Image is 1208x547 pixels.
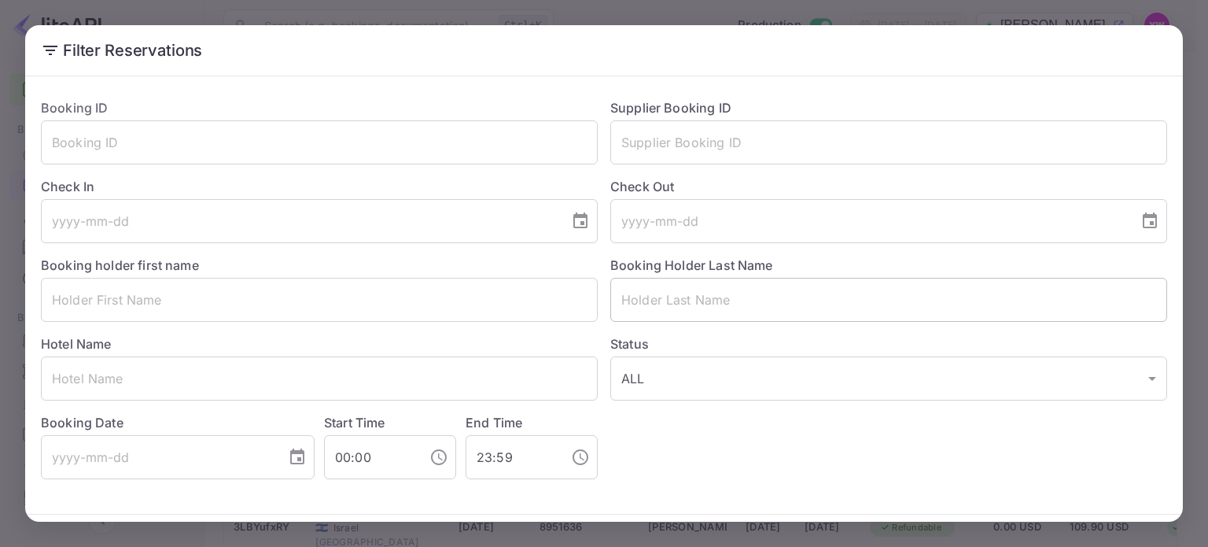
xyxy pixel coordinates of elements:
h2: Filter Reservations [25,25,1183,76]
label: Status [610,334,1167,353]
button: Choose date [565,205,596,237]
input: Supplier Booking ID [610,120,1167,164]
label: Start Time [324,415,385,431]
input: hh:mm [324,435,417,479]
label: Booking Holder Last Name [610,257,773,273]
button: Choose date [1134,205,1166,237]
label: Check Out [610,177,1167,196]
button: Choose time, selected time is 11:59 PM [565,442,596,473]
input: Holder Last Name [610,278,1167,322]
input: Holder First Name [41,278,598,322]
input: yyyy-mm-dd [41,199,558,243]
button: Choose time, selected time is 12:00 AM [423,442,455,473]
input: Booking ID [41,120,598,164]
input: yyyy-mm-dd [610,199,1128,243]
input: hh:mm [466,435,558,479]
input: yyyy-mm-dd [41,435,275,479]
label: Supplier Booking ID [610,100,731,116]
label: End Time [466,415,522,431]
label: Hotel Name [41,336,112,352]
label: Booking holder first name [41,257,199,273]
label: Booking ID [41,100,109,116]
label: Check In [41,177,598,196]
div: ALL [610,357,1167,401]
label: Booking Date [41,413,315,432]
input: Hotel Name [41,357,598,401]
button: Choose date [282,442,313,473]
